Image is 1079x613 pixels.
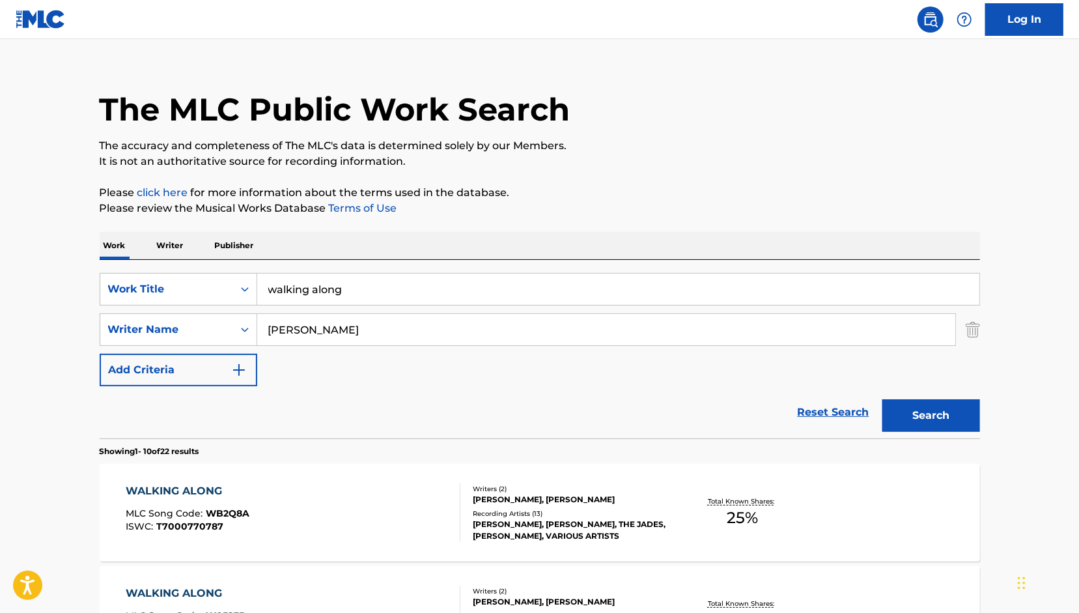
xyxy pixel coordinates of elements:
[791,398,876,427] a: Reset Search
[100,138,980,154] p: The accuracy and completeness of The MLC's data is determined solely by our Members.
[966,313,980,346] img: Delete Criterion
[727,506,758,530] span: 25 %
[957,12,972,27] img: help
[100,273,980,438] form: Search Form
[708,496,778,506] p: Total Known Shares:
[985,3,1063,36] a: Log In
[16,10,66,29] img: MLC Logo
[100,446,199,457] p: Showing 1 - 10 of 22 results
[126,483,249,499] div: WALKING ALONG
[1018,563,1026,603] div: Drag
[100,185,980,201] p: Please for more information about the terms used in the database.
[100,354,257,386] button: Add Criteria
[100,90,570,129] h1: The MLC Public Work Search
[108,322,225,337] div: Writer Name
[100,154,980,169] p: It is not an authoritative source for recording information.
[126,520,156,532] span: ISWC :
[923,12,938,27] img: search
[231,362,247,378] img: 9d2ae6d4665cec9f34b9.svg
[918,7,944,33] a: Public Search
[882,399,980,432] button: Search
[951,7,977,33] div: Help
[473,596,669,608] div: [PERSON_NAME], [PERSON_NAME]
[473,586,669,596] div: Writers ( 2 )
[1014,550,1079,613] iframe: Chat Widget
[100,232,130,259] p: Work
[473,509,669,519] div: Recording Artists ( 13 )
[326,202,397,214] a: Terms of Use
[708,599,778,608] p: Total Known Shares:
[100,464,980,562] a: WALKING ALONGMLC Song Code:WB2Q8AISWC:T7000770787Writers (2)[PERSON_NAME], [PERSON_NAME]Recording...
[108,281,225,297] div: Work Title
[126,507,206,519] span: MLC Song Code :
[473,494,669,506] div: [PERSON_NAME], [PERSON_NAME]
[156,520,223,532] span: T7000770787
[206,507,249,519] span: WB2Q8A
[100,201,980,216] p: Please review the Musical Works Database
[473,484,669,494] div: Writers ( 2 )
[137,186,188,199] a: click here
[211,232,258,259] p: Publisher
[153,232,188,259] p: Writer
[126,586,244,601] div: WALKING ALONG
[473,519,669,542] div: [PERSON_NAME], [PERSON_NAME], THE JADES, [PERSON_NAME], VARIOUS ARTISTS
